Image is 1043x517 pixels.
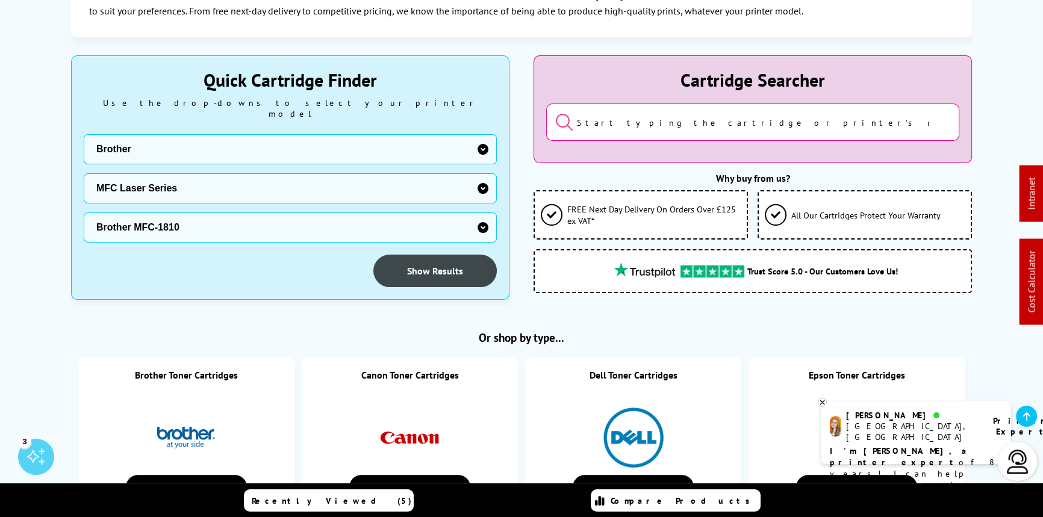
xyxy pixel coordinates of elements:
[534,172,972,184] div: Why buy from us?
[846,421,978,442] div: [GEOGRAPHIC_DATA], [GEOGRAPHIC_DATA]
[747,265,898,277] span: Trust Score 5.0 - Our Customers Love Us!
[349,475,471,499] a: View
[1026,251,1038,313] a: Cost Calculator
[373,255,497,287] a: Show Results
[846,410,978,421] div: [PERSON_NAME]
[71,330,972,345] h2: Or shop by type...
[1006,450,1030,474] img: user-headset-light.svg
[603,407,664,468] img: Dell Toner Cartridges
[680,265,744,277] img: trustpilot rating
[546,104,959,141] input: Start typing the cartridge or printer's name...
[244,489,414,512] a: Recently Viewed (5)
[590,369,677,381] a: Dell Toner Cartridges
[591,489,761,512] a: Compare Products
[1026,178,1038,210] a: Intranet
[135,369,238,381] a: Brother Toner Cartridges
[546,68,959,91] div: Cartridge Searcher
[830,445,970,468] b: I'm [PERSON_NAME], a printer expert
[830,445,1002,503] p: of 8 years! I can help you choose the right product
[611,495,756,506] span: Compare Products
[156,407,216,468] img: Brother Toner Cartridges
[567,203,741,226] span: FREE Next Day Delivery On Orders Over £125 ex VAT*
[809,369,905,381] a: Epson Toner Cartridges
[379,407,440,468] img: Canon Toner Cartridges
[830,416,841,437] img: amy-livechat.png
[791,209,941,221] span: All Our Cartridges Protect Your Warranty
[573,475,694,499] a: View
[252,495,412,506] span: Recently Viewed (5)
[608,262,680,277] img: trustpilot rating
[84,98,497,119] div: Use the drop-downs to select your printer model
[18,435,31,448] div: 3
[361,369,458,381] a: Canon Toner Cartridges
[126,475,248,499] a: View
[84,68,497,91] div: Quick Cartridge Finder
